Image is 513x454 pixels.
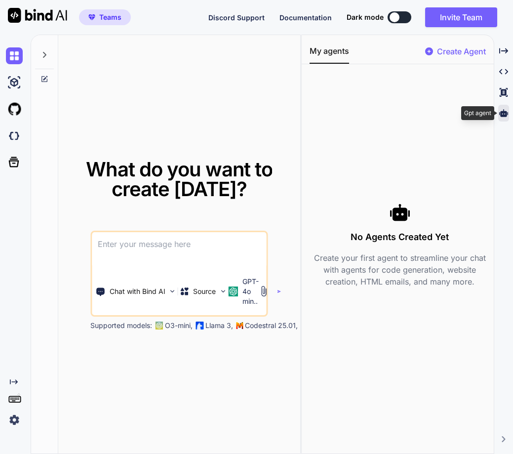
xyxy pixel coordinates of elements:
img: Mistral-AI [236,322,243,329]
button: My agents [310,45,349,64]
img: attachment [258,286,269,297]
img: settings [6,412,23,428]
p: Supported models: [90,321,152,330]
p: Create your first agent to streamline your chat with agents for code generation, website creation... [310,252,490,288]
img: chat [6,47,23,64]
p: Source [193,287,216,296]
h3: No Agents Created Yet [310,230,490,244]
img: icon [277,289,281,293]
span: Dark mode [347,12,384,22]
img: darkCloudIdeIcon [6,127,23,144]
img: githubLight [6,101,23,118]
span: What do you want to create [DATE]? [86,157,273,201]
button: Invite Team [425,7,497,27]
img: GPT-4 [155,322,163,330]
p: Chat with Bind AI [110,287,165,296]
span: Discord Support [208,13,265,22]
img: Pick Models [219,287,227,295]
img: Bind AI [8,8,67,23]
img: GPT-4o mini [229,287,238,296]
p: GPT-4o min.. [242,277,259,306]
button: Discord Support [208,12,265,23]
img: ai-studio [6,74,23,91]
span: Documentation [279,13,332,22]
img: Llama2 [196,322,203,330]
p: Create Agent [437,45,486,57]
div: Gpt agent [461,106,494,120]
button: premiumTeams [79,9,131,25]
p: O3-mini, [165,321,193,330]
button: Documentation [279,12,332,23]
span: Teams [99,12,121,22]
img: Pick Tools [168,287,177,295]
img: premium [88,14,95,20]
p: Llama 3, [205,321,233,330]
p: Codestral 25.01, [245,321,298,330]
